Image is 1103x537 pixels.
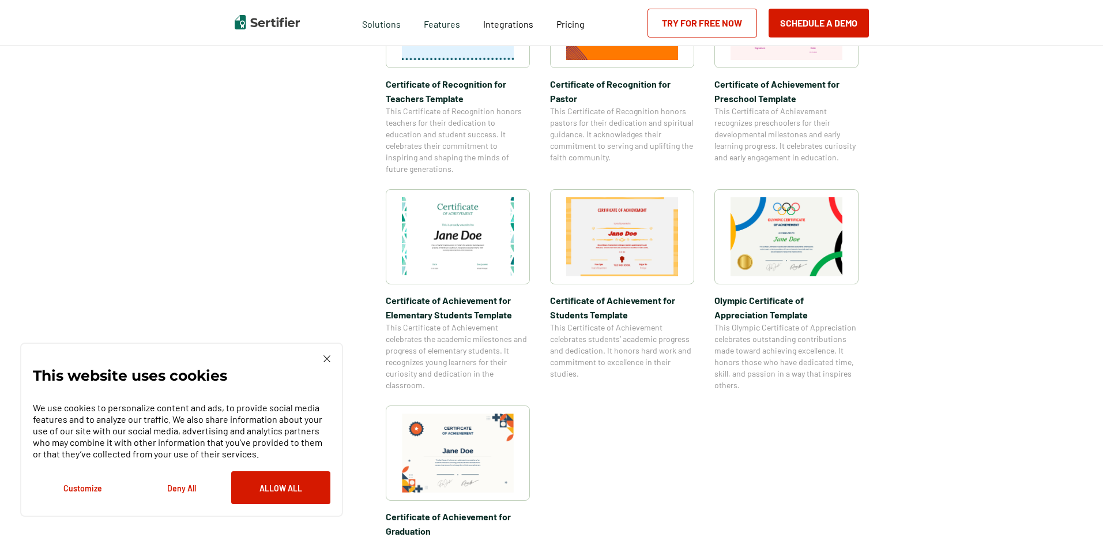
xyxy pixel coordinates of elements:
img: Certificate of Achievement for Elementary Students Template [402,197,514,276]
span: Pricing [556,18,585,29]
img: Certificate of Achievement for Students Template [566,197,678,276]
span: Certificate of Achievement for Elementary Students Template [386,293,530,322]
span: Olympic Certificate of Appreciation​ Template [714,293,859,322]
p: We use cookies to personalize content and ads, to provide social media features and to analyze ou... [33,402,330,460]
span: Certificate of Achievement for Preschool Template [714,77,859,106]
img: Sertifier | Digital Credentialing Platform [235,15,300,29]
img: Cookie Popup Close [323,355,330,362]
span: Features [424,16,460,30]
span: This Certificate of Recognition honors teachers for their dedication to education and student suc... [386,106,530,175]
span: Certificate of Recognition for Teachers Template [386,77,530,106]
span: Integrations [483,18,533,29]
button: Deny All [132,471,231,504]
span: This Certificate of Achievement celebrates students’ academic progress and dedication. It honors ... [550,322,694,380]
span: This Olympic Certificate of Appreciation celebrates outstanding contributions made toward achievi... [714,322,859,391]
a: Try for Free Now [648,9,757,37]
span: Certificate of Achievement for Students Template [550,293,694,322]
span: This Certificate of Achievement recognizes preschoolers for their developmental milestones and ea... [714,106,859,163]
span: This Certificate of Recognition honors pastors for their dedication and spiritual guidance. It ac... [550,106,694,163]
a: Certificate of Achievement for Students TemplateCertificate of Achievement for Students TemplateT... [550,189,694,391]
p: This website uses cookies [33,370,227,381]
button: Allow All [231,471,330,504]
a: Integrations [483,16,533,30]
span: Certificate of Recognition for Pastor [550,77,694,106]
img: Certificate of Achievement for Graduation [402,414,514,493]
button: Customize [33,471,132,504]
button: Schedule a Demo [769,9,869,37]
span: This Certificate of Achievement celebrates the academic milestones and progress of elementary stu... [386,322,530,391]
span: Solutions [362,16,401,30]
iframe: Chat Widget [1045,482,1103,537]
a: Olympic Certificate of Appreciation​ TemplateOlympic Certificate of Appreciation​ TemplateThis Ol... [714,189,859,391]
a: Certificate of Achievement for Elementary Students TemplateCertificate of Achievement for Element... [386,189,530,391]
a: Pricing [556,16,585,30]
img: Olympic Certificate of Appreciation​ Template [731,197,842,276]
